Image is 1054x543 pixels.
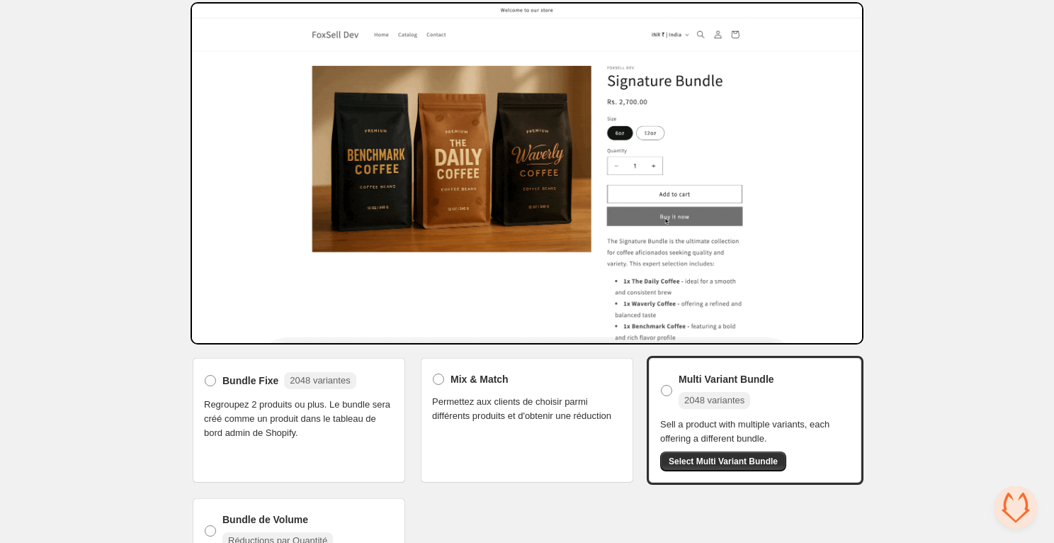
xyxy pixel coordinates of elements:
[222,374,278,388] span: Bundle Fixe
[660,418,850,446] span: Sell a product with multiple variants, each offering a different bundle.
[669,456,778,467] span: Select Multi Variant Bundle
[679,372,774,386] span: Multi Variant Bundle
[684,395,744,405] span: 2048 variantes
[994,486,1037,529] div: Ouvrir le chat
[290,375,350,386] span: 2048 variantes
[222,513,308,527] span: Bundle de Volume
[660,452,786,471] button: Select Multi Variant Bundle
[432,395,622,423] span: Permettez aux clients de choisir parmi différents produits et d'obtenir une réduction
[204,398,394,440] span: Regroupez 2 produits ou plus. Le bundle sera créé comme un produit dans le tableau de bord admin ...
[191,2,863,345] img: Bundle Preview
[450,372,509,386] span: Mix & Match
